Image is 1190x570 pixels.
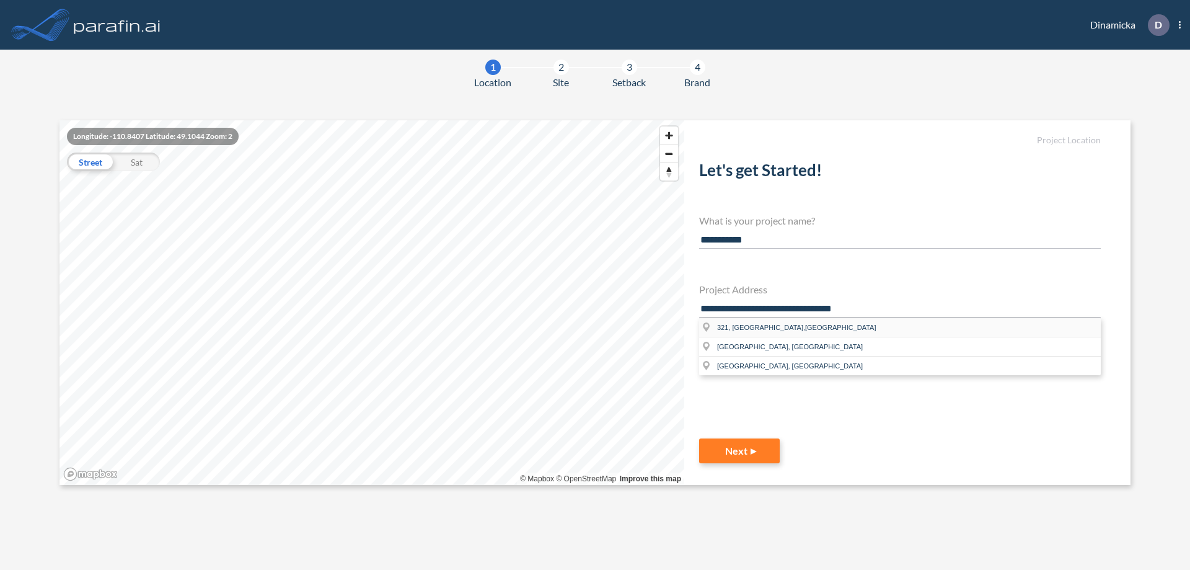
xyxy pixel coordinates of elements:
h5: Project Location [699,135,1101,146]
span: Site [553,75,569,90]
div: Sat [113,153,160,171]
div: 3 [622,60,637,75]
span: Setback [612,75,646,90]
div: 2 [553,60,569,75]
span: Reset bearing to north [660,163,678,180]
span: [GEOGRAPHIC_DATA], [GEOGRAPHIC_DATA] [717,343,863,350]
h4: Project Address [699,283,1101,295]
a: Mapbox [520,474,554,483]
button: Next [699,439,780,463]
div: 4 [690,60,705,75]
a: Mapbox homepage [63,467,118,481]
span: Brand [684,75,710,90]
button: Zoom out [660,145,678,163]
a: Improve this map [620,474,681,483]
a: OpenStreetMap [556,474,616,483]
canvas: Map [59,120,684,485]
div: Longitude: -110.8407 Latitude: 49.1044 Zoom: 2 [67,128,239,145]
span: 321, [GEOGRAPHIC_DATA],[GEOGRAPHIC_DATA] [717,324,876,331]
span: [GEOGRAPHIC_DATA], [GEOGRAPHIC_DATA] [717,362,863,370]
button: Reset bearing to north [660,163,678,180]
div: Dinamicka [1072,14,1181,36]
h2: Let's get Started! [699,161,1101,185]
p: D [1155,19,1162,30]
div: 1 [485,60,501,75]
button: Zoom in [660,127,678,145]
span: Location [474,75,511,90]
img: logo [71,12,163,37]
div: Street [67,153,113,171]
span: Zoom out [660,145,678,163]
h4: What is your project name? [699,215,1101,226]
